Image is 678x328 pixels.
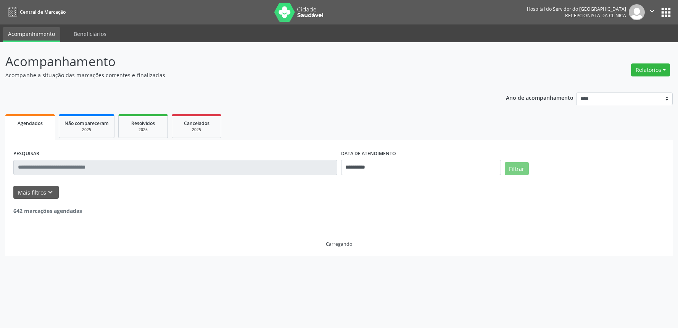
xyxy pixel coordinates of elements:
[3,27,60,42] a: Acompanhamento
[506,93,573,102] p: Ano de acompanhamento
[13,148,39,160] label: PESQUISAR
[5,52,472,71] p: Acompanhamento
[20,9,66,15] span: Central de Marcação
[341,148,396,160] label: DATA DE ATENDIMENTO
[648,7,656,15] i: 
[18,120,43,127] span: Agendados
[68,27,112,41] a: Beneficiários
[659,6,673,19] button: apps
[13,207,82,214] strong: 642 marcações agendadas
[5,6,66,18] a: Central de Marcação
[527,6,626,12] div: Hospital do Servidor do [GEOGRAPHIC_DATA]
[46,188,55,196] i: keyboard_arrow_down
[326,241,352,247] div: Carregando
[5,71,472,79] p: Acompanhe a situação das marcações correntes e finalizadas
[629,4,645,20] img: img
[64,127,109,133] div: 2025
[565,12,626,19] span: Recepcionista da clínica
[631,63,670,76] button: Relatórios
[645,4,659,20] button: 
[184,120,209,127] span: Cancelados
[131,120,155,127] span: Resolvidos
[64,120,109,127] span: Não compareceram
[505,162,529,175] button: Filtrar
[13,186,59,199] button: Mais filtroskeyboard_arrow_down
[177,127,216,133] div: 2025
[124,127,162,133] div: 2025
